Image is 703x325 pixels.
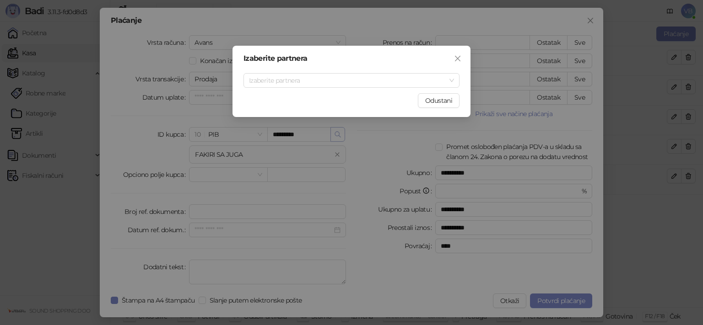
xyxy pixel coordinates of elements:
[243,55,460,62] div: Izaberite partnera
[454,55,461,62] span: close
[450,55,465,62] span: Zatvori
[450,51,465,66] button: Close
[425,96,452,105] span: Odustani
[418,93,460,108] button: Odustani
